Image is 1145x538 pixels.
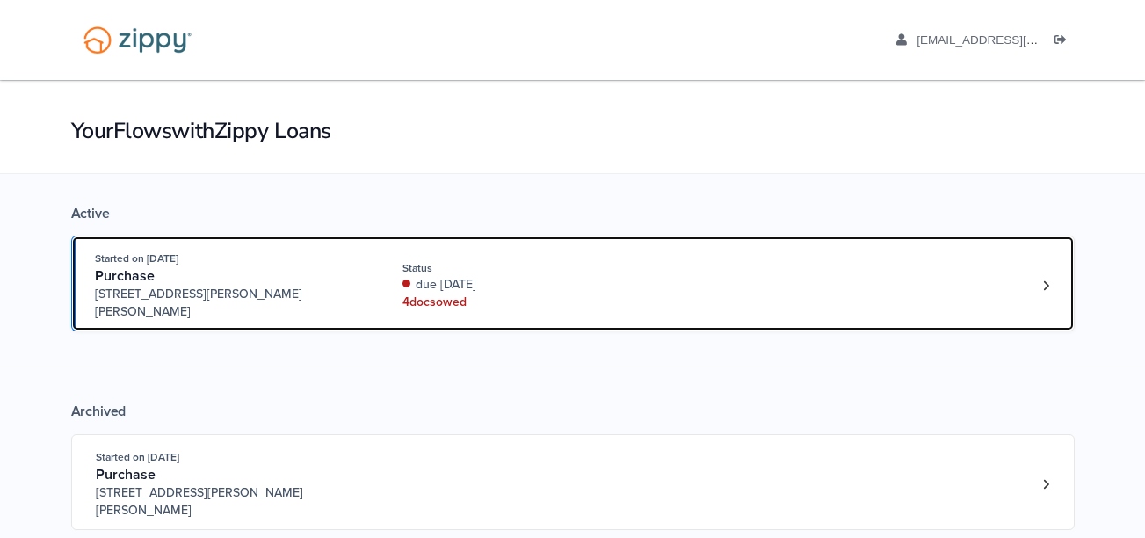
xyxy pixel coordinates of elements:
a: Loan number 4201219 [1033,273,1060,299]
div: 4 doc s owed [402,294,637,311]
div: Archived [71,403,1075,420]
span: Purchase [95,267,155,285]
a: edit profile [896,33,1119,51]
span: [STREET_ADDRESS][PERSON_NAME][PERSON_NAME] [95,286,363,321]
span: Started on [DATE] [96,451,179,463]
a: Open loan 4201219 [71,236,1075,331]
span: Purchase [96,466,156,483]
a: Log out [1054,33,1074,51]
div: Active [71,205,1075,222]
img: Logo [72,18,203,62]
span: andcook84@outlook.com [917,33,1118,47]
span: [STREET_ADDRESS][PERSON_NAME][PERSON_NAME] [96,484,364,520]
h1: Your Flows with Zippy Loans [71,116,1075,146]
div: due [DATE] [402,276,637,294]
a: Open loan 3844698 [71,434,1075,530]
div: Status [402,260,637,276]
span: Started on [DATE] [95,252,178,265]
a: Loan number 3844698 [1033,471,1060,498]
